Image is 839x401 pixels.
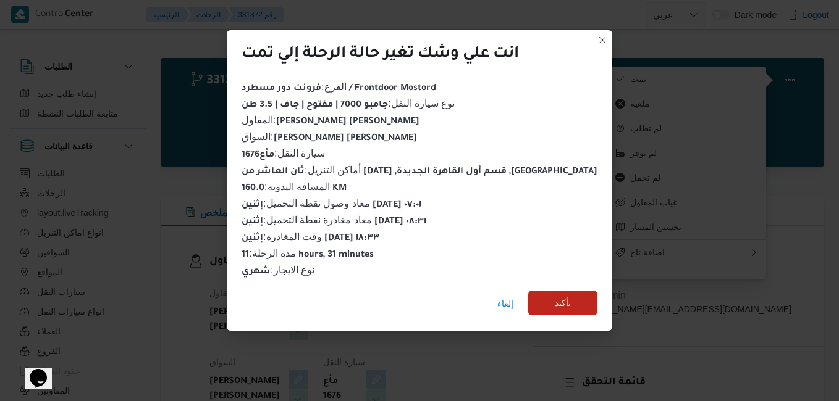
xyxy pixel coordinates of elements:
span: تأكيد [555,296,571,310]
iframe: chat widget [12,352,52,389]
b: [PERSON_NAME] [PERSON_NAME] [276,117,419,127]
button: تأكيد [528,291,597,315]
b: ثان العاشر من [DATE] ,قسم أول القاهرة الجديدة ,[GEOGRAPHIC_DATA] [242,167,597,177]
span: إلغاء [497,296,513,311]
span: مدة الرحلة : [242,248,374,258]
b: شهري [242,267,271,277]
b: 160.0 KM [242,184,347,194]
b: إثنين [DATE] ٠٧:٠١ [242,200,421,210]
span: سيارة النقل : [242,148,325,159]
b: مأع1676 [242,151,274,160]
span: وقت المغادره : [242,231,379,242]
b: إثنين [DATE] ١٨:٣٣ [242,234,379,244]
button: Closes this modal window [595,33,610,48]
b: 11 hours, 31 minutes [242,250,374,260]
span: معاد مغادرة نقطة التحميل : [242,215,426,225]
button: إلغاء [492,291,518,316]
span: نوع الايجار : [242,265,314,275]
span: نوع سيارة النقل : [242,98,455,109]
div: انت علي وشك تغير حالة الرحلة إلي تمت [242,45,519,65]
span: المقاول : [242,115,419,125]
span: أماكن التنزيل : [242,165,597,175]
span: المسافه اليدويه : [242,181,347,192]
b: إثنين [DATE] ٠٨:٣١ [242,217,426,227]
span: معاد وصول نقطة التحميل : [242,198,421,209]
b: جامبو 7000 | مفتوح | جاف | 3.5 طن [242,101,388,110]
span: الفرع : [242,81,436,92]
span: السواق : [242,131,416,142]
b: فرونت دور مسطرد / Frontdoor Mostord [242,84,436,94]
b: [PERSON_NAME] [PERSON_NAME] [274,134,417,144]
